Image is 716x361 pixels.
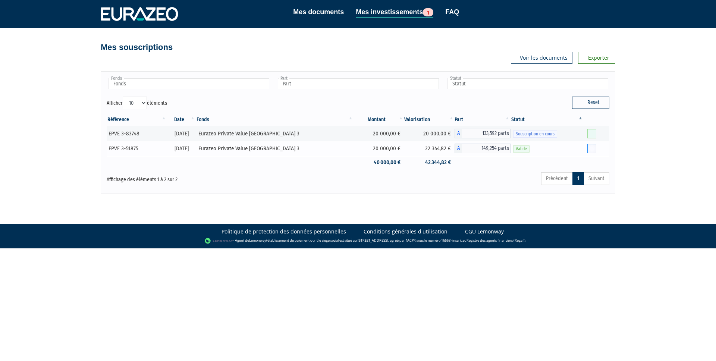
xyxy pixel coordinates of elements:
[513,131,557,138] span: Souscription en cours
[541,172,573,185] a: Précédent
[205,237,233,245] img: logo-lemonway.png
[196,113,354,126] th: Fonds: activer pour trier la colonne par ordre croissant
[167,113,196,126] th: Date: activer pour trier la colonne par ordre croissant
[511,52,572,64] a: Voir les documents
[572,172,584,185] a: 1
[222,228,346,235] a: Politique de protection des données personnelles
[354,113,404,126] th: Montant: activer pour trier la colonne par ordre croissant
[101,7,178,21] img: 1732889491-logotype_eurazeo_blanc_rvb.png
[107,97,167,109] label: Afficher éléments
[7,237,709,245] div: - Agent de (établissement de paiement dont le siège social est situé au [STREET_ADDRESS], agréé p...
[455,129,511,138] div: A - Eurazeo Private Value Europe 3
[513,145,530,153] span: Valide
[198,130,351,138] div: Eurazeo Private Value [GEOGRAPHIC_DATA] 3
[578,52,615,64] a: Exporter
[140,147,144,151] i: [Français] Personne morale
[141,132,145,136] i: [Français] Personne morale
[404,126,455,141] td: 20 000,00 €
[123,97,147,109] select: Afficheréléments
[356,7,433,18] a: Mes investissements1
[455,144,462,153] span: A
[404,141,455,156] td: 22 344,82 €
[572,97,609,109] button: Reset
[445,7,459,17] a: FAQ
[354,141,404,156] td: 20 000,00 €
[170,145,193,153] div: [DATE]
[109,130,164,138] div: EPVE 3-83748
[107,113,167,126] th: Référence : activer pour trier la colonne par ordre croissant
[404,113,455,126] th: Valorisation: activer pour trier la colonne par ordre croissant
[423,8,433,16] span: 1
[109,145,164,153] div: EPVE 3-51875
[354,156,404,169] td: 40 000,00 €
[364,228,447,235] a: Conditions générales d'utilisation
[101,43,173,52] h4: Mes souscriptions
[462,129,511,138] span: 133,592 parts
[107,172,310,183] div: Affichage des éléments 1 à 2 sur 2
[293,7,344,17] a: Mes documents
[511,113,584,126] th: Statut : activer pour trier la colonne par ordre d&eacute;croissant
[462,144,511,153] span: 149,254 parts
[354,126,404,141] td: 20 000,00 €
[455,129,462,138] span: A
[198,145,351,153] div: Eurazeo Private Value [GEOGRAPHIC_DATA] 3
[170,130,193,138] div: [DATE]
[455,113,511,126] th: Part: activer pour trier la colonne par ordre croissant
[404,156,455,169] td: 42 344,82 €
[467,238,525,243] a: Registre des agents financiers (Regafi)
[465,228,504,235] a: CGU Lemonway
[455,144,511,153] div: A - Eurazeo Private Value Europe 3
[249,238,266,243] a: Lemonway
[584,172,609,185] a: Suivant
